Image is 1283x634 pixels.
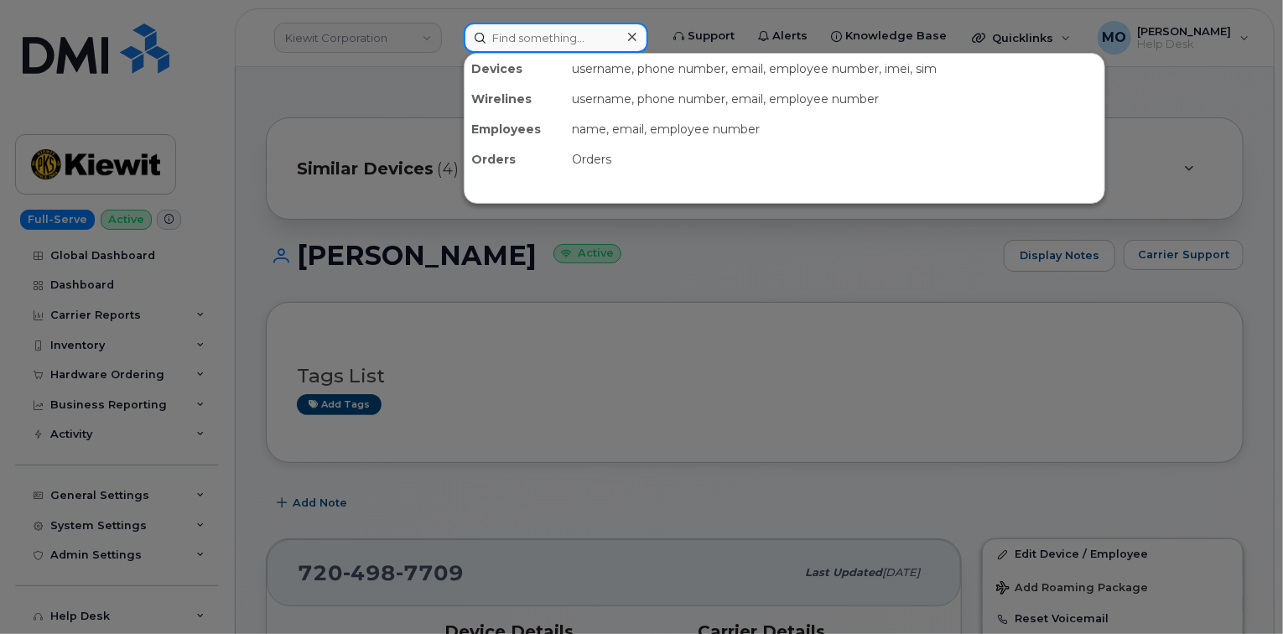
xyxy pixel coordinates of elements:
[565,144,1104,174] div: Orders
[565,84,1104,114] div: username, phone number, email, employee number
[465,114,565,144] div: Employees
[1210,561,1270,621] iframe: Messenger Launcher
[565,114,1104,144] div: name, email, employee number
[465,54,565,84] div: Devices
[465,144,565,174] div: Orders
[565,54,1104,84] div: username, phone number, email, employee number, imei, sim
[465,84,565,114] div: Wirelines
